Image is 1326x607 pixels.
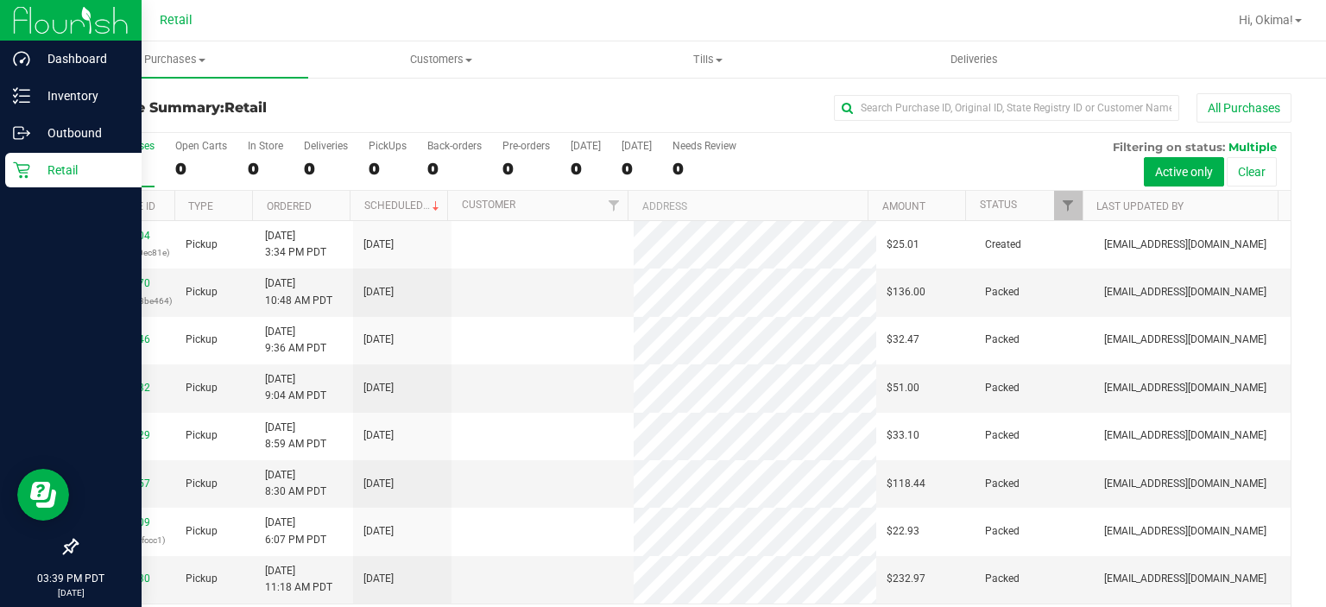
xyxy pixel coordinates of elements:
[30,85,134,106] p: Inventory
[1104,237,1266,253] span: [EMAIL_ADDRESS][DOMAIN_NAME]
[887,332,919,348] span: $32.47
[1113,140,1225,154] span: Filtering on status:
[265,371,326,404] span: [DATE] 9:04 AM PDT
[927,52,1021,67] span: Deliveries
[17,469,69,521] iframe: Resource center
[599,191,628,220] a: Filter
[76,100,481,116] h3: Purchase Summary:
[369,140,407,152] div: PickUps
[13,124,30,142] inline-svg: Outbound
[1104,523,1266,540] span: [EMAIL_ADDRESS][DOMAIN_NAME]
[186,571,218,587] span: Pickup
[87,244,165,261] p: (10b42fa3400ec81e)
[427,159,482,179] div: 0
[1104,380,1266,396] span: [EMAIL_ADDRESS][DOMAIN_NAME]
[363,523,394,540] span: [DATE]
[622,140,652,152] div: [DATE]
[1104,284,1266,300] span: [EMAIL_ADDRESS][DOMAIN_NAME]
[265,467,326,500] span: [DATE] 8:30 AM PDT
[1096,200,1184,212] a: Last Updated By
[8,586,134,599] p: [DATE]
[265,228,326,261] span: [DATE] 3:34 PM PDT
[186,476,218,492] span: Pickup
[985,476,1020,492] span: Packed
[672,140,736,152] div: Needs Review
[304,140,348,152] div: Deliveries
[575,52,840,67] span: Tills
[363,237,394,253] span: [DATE]
[571,140,601,152] div: [DATE]
[1104,332,1266,348] span: [EMAIL_ADDRESS][DOMAIN_NAME]
[985,571,1020,587] span: Packed
[265,324,326,357] span: [DATE] 9:36 AM PDT
[574,41,841,78] a: Tills
[186,237,218,253] span: Pickup
[887,284,925,300] span: $136.00
[87,293,165,309] p: (343305695f3be464)
[628,191,868,221] th: Address
[887,237,919,253] span: $25.01
[265,275,332,308] span: [DATE] 10:48 AM PDT
[224,99,267,116] span: Retail
[1104,571,1266,587] span: [EMAIL_ADDRESS][DOMAIN_NAME]
[30,160,134,180] p: Retail
[887,427,919,444] span: $33.10
[265,420,326,452] span: [DATE] 8:59 AM PDT
[267,200,312,212] a: Ordered
[186,380,218,396] span: Pickup
[985,284,1020,300] span: Packed
[1104,427,1266,444] span: [EMAIL_ADDRESS][DOMAIN_NAME]
[887,476,925,492] span: $118.44
[363,332,394,348] span: [DATE]
[175,159,227,179] div: 0
[186,332,218,348] span: Pickup
[887,571,925,587] span: $232.97
[186,284,218,300] span: Pickup
[369,159,407,179] div: 0
[13,161,30,179] inline-svg: Retail
[1228,140,1277,154] span: Multiple
[985,427,1020,444] span: Packed
[985,237,1021,253] span: Created
[1197,93,1291,123] button: All Purchases
[363,380,394,396] span: [DATE]
[985,523,1020,540] span: Packed
[462,199,515,211] a: Customer
[980,199,1017,211] a: Status
[882,200,925,212] a: Amount
[363,427,394,444] span: [DATE]
[309,52,574,67] span: Customers
[41,41,308,78] a: Purchases
[265,563,332,596] span: [DATE] 11:18 AM PDT
[622,159,652,179] div: 0
[985,380,1020,396] span: Packed
[363,284,394,300] span: [DATE]
[160,13,193,28] span: Retail
[502,140,550,152] div: Pre-orders
[13,50,30,67] inline-svg: Dashboard
[887,523,919,540] span: $22.93
[672,159,736,179] div: 0
[186,427,218,444] span: Pickup
[13,87,30,104] inline-svg: Inventory
[308,41,575,78] a: Customers
[30,48,134,69] p: Dashboard
[363,476,394,492] span: [DATE]
[8,571,134,586] p: 03:39 PM PDT
[571,159,601,179] div: 0
[502,159,550,179] div: 0
[1054,191,1083,220] a: Filter
[30,123,134,143] p: Outbound
[248,140,283,152] div: In Store
[985,332,1020,348] span: Packed
[1104,476,1266,492] span: [EMAIL_ADDRESS][DOMAIN_NAME]
[364,199,443,212] a: Scheduled
[1227,157,1277,187] button: Clear
[188,200,213,212] a: Type
[834,95,1179,121] input: Search Purchase ID, Original ID, State Registry ID or Customer Name...
[175,140,227,152] div: Open Carts
[248,159,283,179] div: 0
[1144,157,1224,187] button: Active only
[887,380,919,396] span: $51.00
[363,571,394,587] span: [DATE]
